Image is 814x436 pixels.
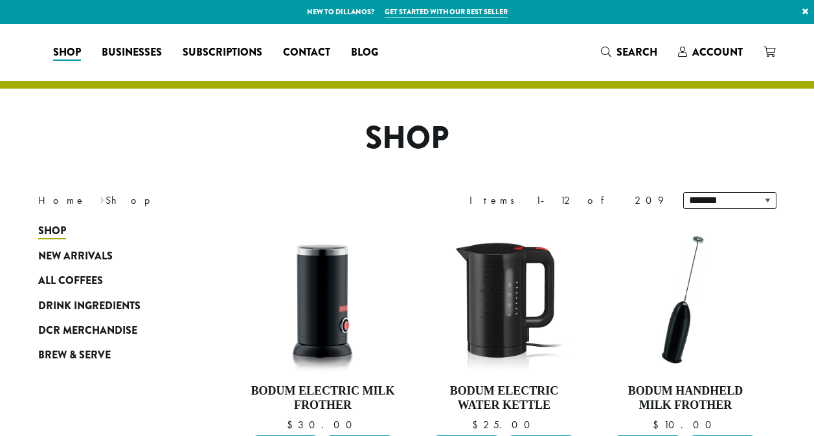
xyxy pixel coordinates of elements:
[429,384,578,412] h4: Bodum Electric Water Kettle
[100,188,104,208] span: ›
[283,45,330,61] span: Contact
[287,418,358,431] bdi: 30.00
[38,323,137,339] span: DCR Merchandise
[611,225,760,374] img: DP3927.01-002.png
[249,225,398,430] a: Bodum Electric Milk Frother $30.00
[653,418,664,431] span: $
[287,418,298,431] span: $
[38,343,194,367] a: Brew & Serve
[591,41,668,63] a: Search
[249,384,398,412] h4: Bodum Electric Milk Frother
[429,225,578,430] a: Bodum Electric Water Kettle $25.00
[38,273,103,289] span: All Coffees
[38,298,141,314] span: Drink Ingredients
[38,248,113,265] span: New Arrivals
[38,347,111,364] span: Brew & Serve
[653,418,718,431] bdi: 10.00
[385,6,508,17] a: Get started with our best seller
[611,384,760,412] h4: Bodum Handheld Milk Frother
[38,293,194,318] a: Drink Ingredients
[102,45,162,61] span: Businesses
[53,45,81,61] span: Shop
[351,45,378,61] span: Blog
[429,225,578,374] img: DP3955.01.png
[38,268,194,293] a: All Coffees
[38,193,86,207] a: Home
[611,225,760,430] a: Bodum Handheld Milk Frother $10.00
[38,318,194,343] a: DCR Merchandise
[469,193,664,208] div: Items 1-12 of 209
[38,223,66,239] span: Shop
[38,193,388,208] nav: Breadcrumb
[38,219,194,243] a: Shop
[472,418,483,431] span: $
[248,225,397,374] img: DP3954.01-002.png
[472,418,536,431] bdi: 25.00
[38,244,194,268] a: New Arrivals
[28,120,786,157] h1: Shop
[692,45,743,60] span: Account
[183,45,262,61] span: Subscriptions
[616,45,657,60] span: Search
[43,42,91,63] a: Shop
